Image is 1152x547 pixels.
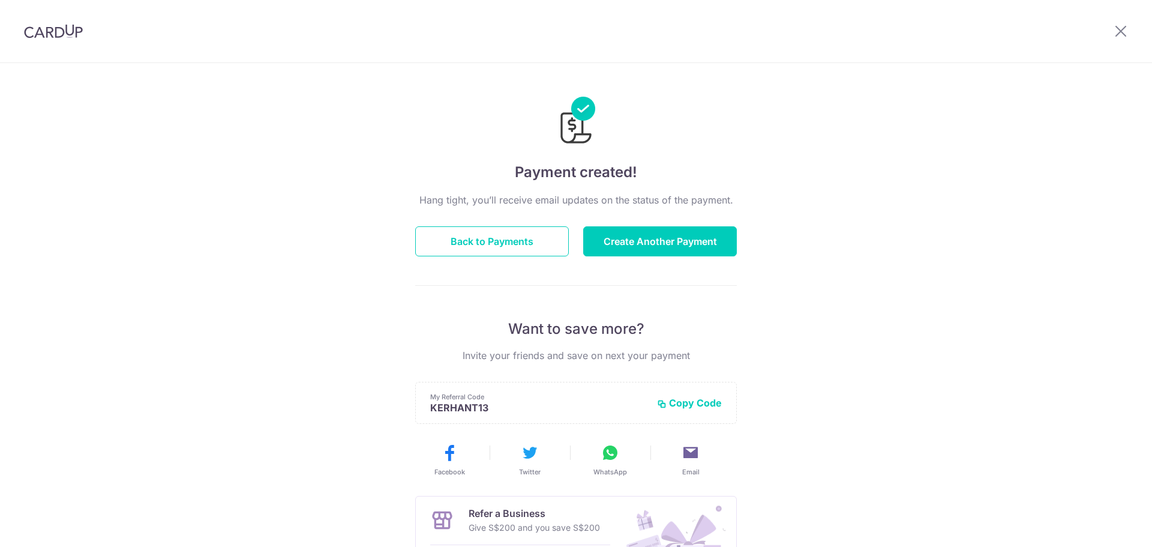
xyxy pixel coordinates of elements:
[24,24,83,38] img: CardUp
[494,443,565,477] button: Twitter
[655,443,726,477] button: Email
[519,467,541,477] span: Twitter
[557,97,595,147] img: Payments
[415,193,737,207] p: Hang tight, you’ll receive email updates on the status of the payment.
[682,467,700,477] span: Email
[593,467,627,477] span: WhatsApp
[469,506,600,521] p: Refer a Business
[415,319,737,339] p: Want to save more?
[434,467,465,477] span: Facebook
[430,392,647,402] p: My Referral Code
[415,226,569,256] button: Back to Payments
[414,443,485,477] button: Facebook
[430,402,647,414] p: KERHANT13
[469,521,600,535] p: Give S$200 and you save S$200
[575,443,646,477] button: WhatsApp
[657,397,722,409] button: Copy Code
[415,162,737,183] h4: Payment created!
[583,226,737,256] button: Create Another Payment
[415,348,737,363] p: Invite your friends and save on next your payment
